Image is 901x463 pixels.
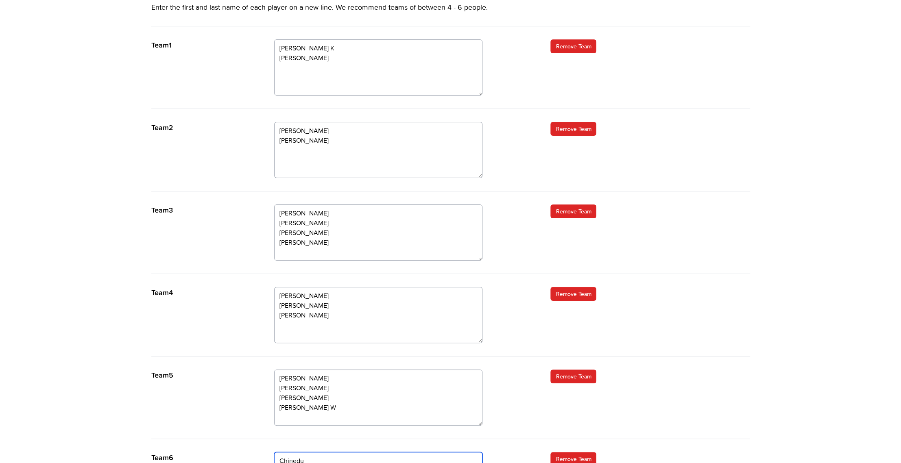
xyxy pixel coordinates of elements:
a: Remove Team [550,204,596,218]
span: 2 [169,122,173,133]
textarea: [PERSON_NAME] [PERSON_NAME] [PERSON_NAME] [PERSON_NAME] [274,204,482,261]
textarea: [PERSON_NAME] [PERSON_NAME] [PERSON_NAME] [PERSON_NAME] W [274,370,482,426]
span: 3 [169,204,173,215]
span: 4 [169,287,173,298]
textarea: [PERSON_NAME] [PERSON_NAME] [274,122,482,178]
span: 5 [169,370,173,380]
p: Team [151,122,258,133]
p: Team [151,370,258,381]
a: Remove Team [550,122,596,136]
p: Team [151,287,258,298]
a: Remove Team [550,287,596,301]
span: 6 [169,452,173,463]
p: Enter the first and last name of each player on a new line. We recommend teams of between 4 - 6 p... [151,2,750,26]
a: Remove Team [550,370,596,383]
textarea: [PERSON_NAME] [PERSON_NAME] [PERSON_NAME] [274,287,482,343]
p: Team [151,204,258,216]
textarea: [PERSON_NAME] K [PERSON_NAME] [274,39,482,96]
a: Remove Team [550,39,596,53]
p: Team [151,39,258,51]
span: 1 [169,39,172,50]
